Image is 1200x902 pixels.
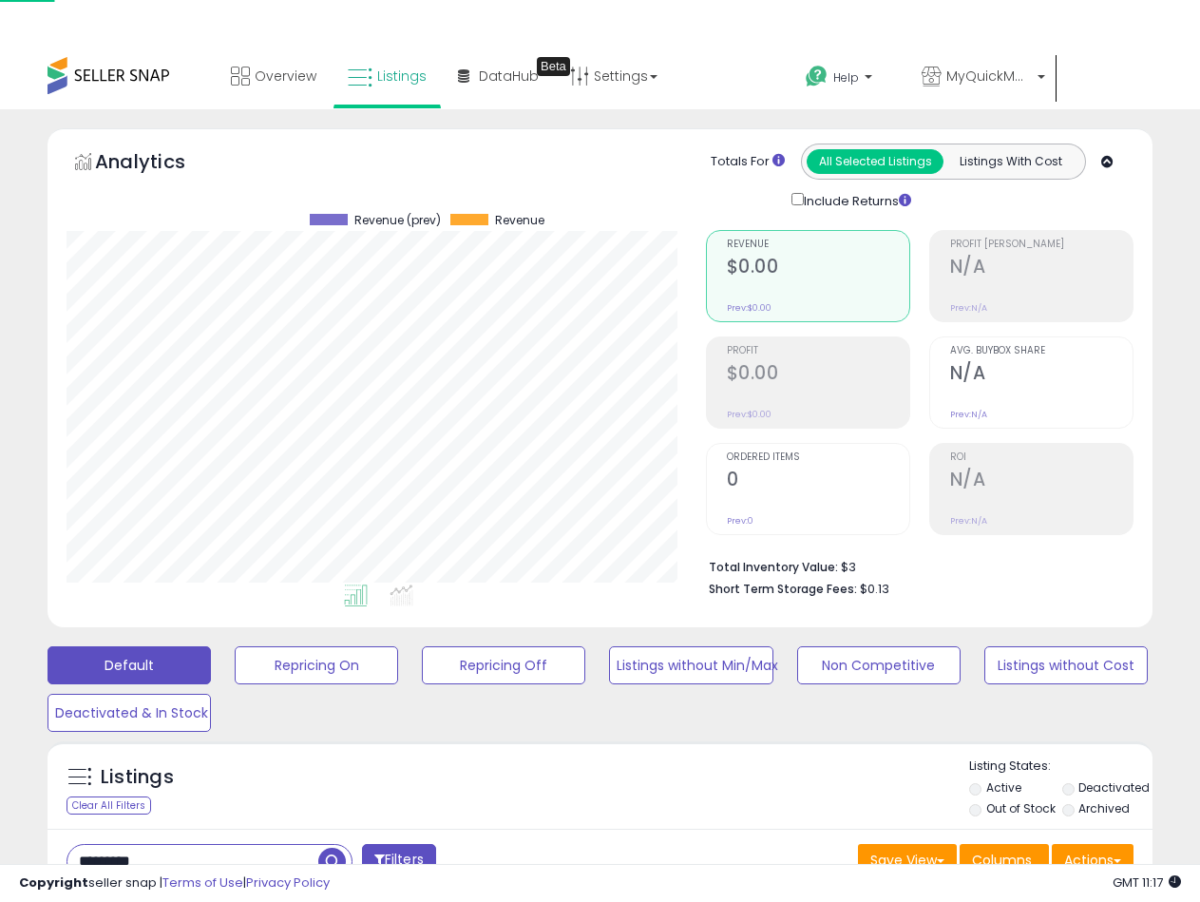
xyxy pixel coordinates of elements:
button: Non Competitive [797,646,961,684]
span: 2025-09-12 11:17 GMT [1113,873,1181,892]
button: Filters [362,844,436,877]
strong: Copyright [19,873,88,892]
small: Prev: $0.00 [727,409,771,420]
button: Listings without Min/Max [609,646,772,684]
i: Get Help [805,65,829,88]
a: Terms of Use [162,873,243,892]
a: Listings [333,48,441,105]
div: seller snap | | [19,874,330,892]
h5: Analytics [95,148,222,180]
span: MyQuickMart [946,67,1032,86]
small: Prev: N/A [950,302,987,314]
button: Listings without Cost [984,646,1148,684]
span: Ordered Items [727,452,909,463]
small: Prev: N/A [950,409,987,420]
button: Save View [858,844,957,876]
a: Help [790,50,905,109]
span: Avg. Buybox Share [950,346,1133,356]
p: Listing States: [969,758,1152,776]
a: Overview [217,48,331,105]
h2: 0 [727,469,909,494]
b: Total Inventory Value: [709,559,838,575]
div: Tooltip anchor [537,57,570,76]
button: Repricing Off [422,646,585,684]
small: Prev: N/A [950,515,987,527]
span: Profit [727,346,909,356]
span: DataHub [479,67,539,86]
span: Columns [972,851,1032,870]
button: Deactivated & In Stock [48,694,211,732]
span: $0.13 [860,580,889,598]
button: Listings With Cost [943,149,1079,174]
span: Listings [377,67,427,86]
span: ROI [950,452,1133,463]
div: Totals For [711,153,785,171]
span: Overview [255,67,316,86]
span: Revenue [495,214,544,227]
span: Help [833,69,859,86]
a: MyQuickMart [907,48,1059,109]
h5: Listings [101,764,174,791]
button: All Selected Listings [807,149,943,174]
small: Prev: 0 [727,515,753,527]
label: Deactivated [1078,779,1150,796]
div: Clear All Filters [67,796,151,815]
span: Revenue [727,240,909,250]
li: $3 [709,554,1119,577]
label: Archived [1078,800,1130,816]
span: Profit [PERSON_NAME] [950,240,1133,250]
span: Revenue (prev) [354,214,441,227]
label: Out of Stock [986,800,1056,816]
h2: $0.00 [727,362,909,388]
button: Actions [1052,844,1133,876]
label: Active [986,779,1021,796]
b: Short Term Storage Fees: [709,581,857,597]
a: DataHub [444,48,553,105]
h2: $0.00 [727,256,909,281]
h2: N/A [950,256,1133,281]
h2: N/A [950,362,1133,388]
button: Repricing On [235,646,398,684]
h2: N/A [950,469,1133,494]
a: Privacy Policy [246,873,330,892]
small: Prev: $0.00 [727,302,771,314]
button: Default [48,646,211,684]
a: Settings [556,48,672,105]
div: Include Returns [777,189,934,211]
button: Columns [960,844,1049,876]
